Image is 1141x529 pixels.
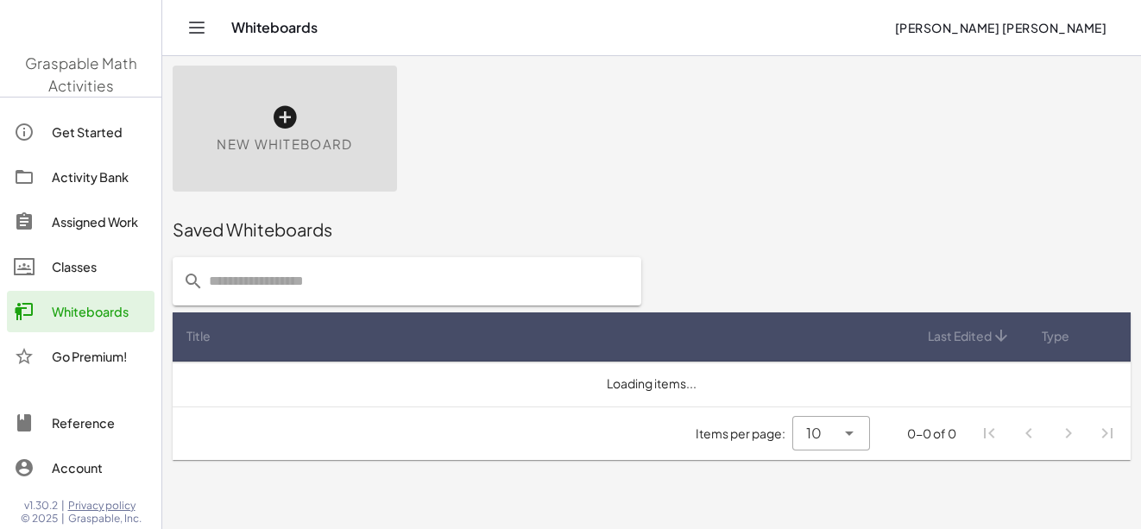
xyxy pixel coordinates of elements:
a: Reference [7,402,154,444]
a: Activity Bank [7,156,154,198]
span: © 2025 [21,512,58,526]
div: Go Premium! [52,346,148,367]
span: Graspable, Inc. [68,512,142,526]
div: 0-0 of 0 [907,425,956,443]
span: Type [1042,327,1069,345]
div: Saved Whiteboards [173,217,1131,242]
button: [PERSON_NAME] [PERSON_NAME] [880,12,1120,43]
span: | [61,499,65,513]
a: Whiteboards [7,291,154,332]
button: Toggle navigation [183,14,211,41]
span: Title [186,327,211,345]
i: prepended action [183,271,204,292]
span: 10 [806,423,822,444]
div: Whiteboards [52,301,148,322]
span: Items per page: [696,425,792,443]
a: Account [7,447,154,488]
div: Get Started [52,122,148,142]
div: Activity Bank [52,167,148,187]
div: Reference [52,412,148,433]
a: Assigned Work [7,201,154,242]
nav: Pagination Navigation [970,414,1127,454]
span: Graspable Math Activities [25,54,137,95]
div: Classes [52,256,148,277]
a: Privacy policy [68,499,142,513]
span: v1.30.2 [24,499,58,513]
span: | [61,512,65,526]
span: New Whiteboard [217,135,352,154]
td: Loading items... [173,362,1131,406]
span: [PERSON_NAME] [PERSON_NAME] [894,20,1106,35]
div: Account [52,457,148,478]
div: Assigned Work [52,211,148,232]
span: Last Edited [928,327,992,345]
a: Get Started [7,111,154,153]
a: Classes [7,246,154,287]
